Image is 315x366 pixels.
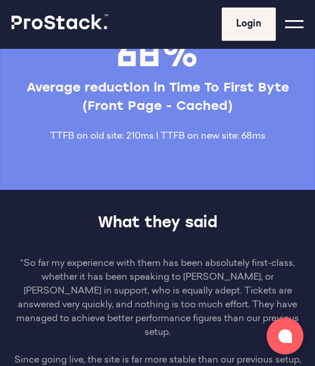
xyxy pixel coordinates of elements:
[12,79,303,116] p: Average reduction in Time To First Byte (Front Page - Cached)
[267,318,303,354] button: Open chat window
[236,20,261,29] span: Login
[222,7,276,41] a: Login
[12,14,109,34] a: Prostack logo
[116,33,199,74] p: 68%
[50,129,265,143] p: TTFB on old site: 210ms | TTFB on new site: 68ms
[12,213,303,234] h2: What they said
